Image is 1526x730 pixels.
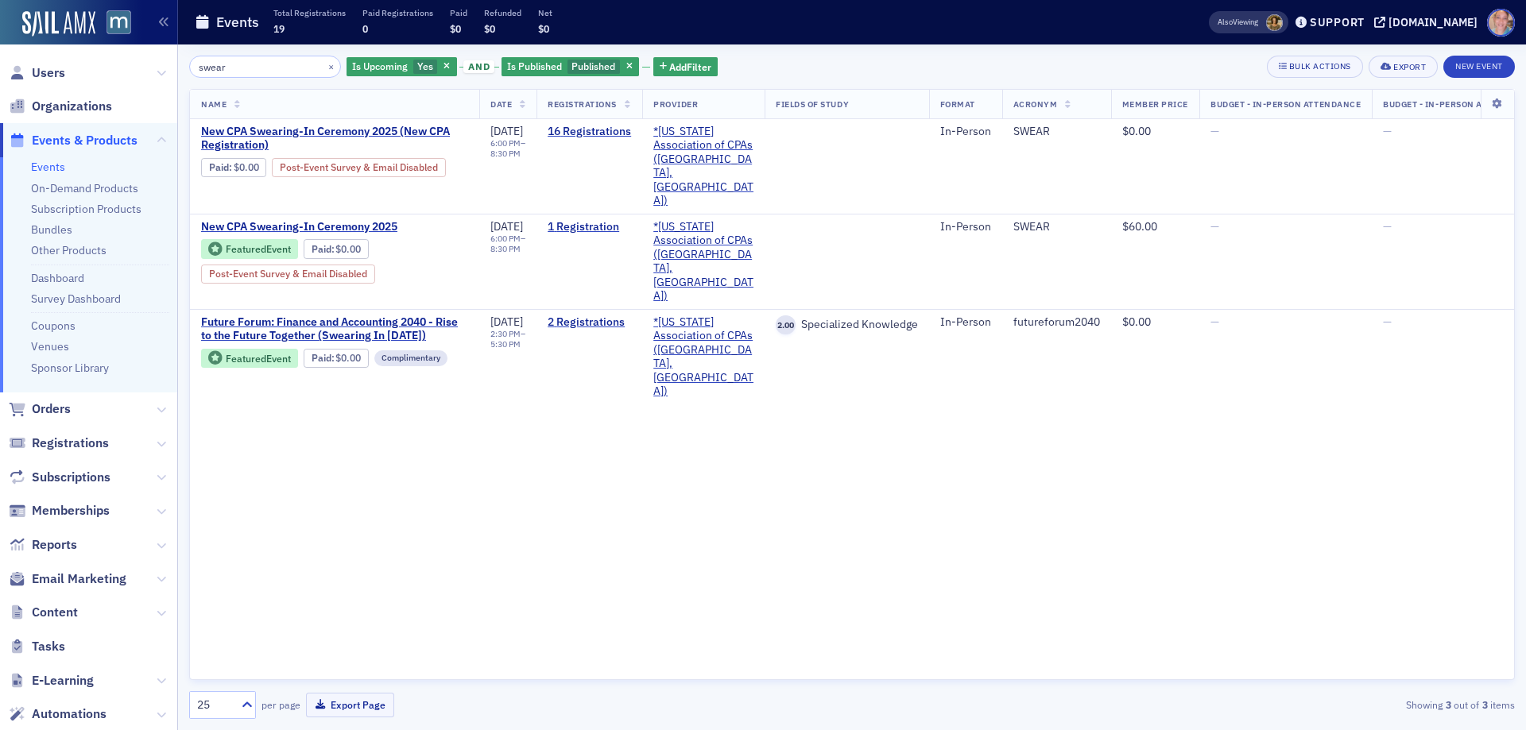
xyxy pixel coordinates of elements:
[31,271,84,285] a: Dashboard
[450,7,467,18] p: Paid
[1122,124,1151,138] span: $0.00
[484,7,521,18] p: Refunded
[1084,697,1515,712] div: Showing out of items
[32,435,109,452] span: Registrations
[1218,17,1233,27] div: Also
[940,220,991,234] div: In-Person
[273,7,346,18] p: Total Registrations
[1289,62,1351,71] div: Bulk Actions
[324,59,339,73] button: ×
[1310,15,1365,29] div: Support
[1266,14,1283,31] span: Laura Swann
[107,10,131,35] img: SailAMX
[312,352,331,364] a: Paid
[234,161,259,173] span: $0.00
[362,7,433,18] p: Paid Registrations
[490,138,525,159] div: –
[669,60,711,74] span: Add Filter
[1210,124,1219,138] span: —
[9,132,137,149] a: Events & Products
[31,243,107,257] a: Other Products
[490,328,521,339] time: 2:30 PM
[201,349,298,369] div: Featured Event
[490,233,521,244] time: 6:00 PM
[490,329,525,350] div: –
[31,292,121,306] a: Survey Dashboard
[201,315,468,343] span: Future Forum: Finance and Accounting 2040 - Rise to the Future Together (Swearing In 2025)
[653,220,753,303] span: *Maryland Association of CPAs (Timonium, MD)
[272,158,446,177] div: Post-Event Survey
[1210,315,1219,329] span: —
[571,60,615,72] span: Published
[352,60,408,72] span: Is Upcoming
[312,243,336,255] span: :
[32,705,107,723] span: Automations
[306,693,394,717] button: Export Page
[548,125,631,139] a: 16 Registrations
[9,672,94,689] a: E-Learning
[1013,98,1058,110] span: Acronym
[95,10,131,37] a: View Homepage
[653,125,753,208] span: *Maryland Association of CPAs (Timonium, MD)
[201,125,468,153] a: New CPA Swearing-In Ceremony 2025 (New CPA Registration)
[653,57,718,77] button: AddFilter
[335,352,361,364] span: $0.00
[201,239,298,259] div: Featured Event
[197,697,232,713] div: 25
[9,64,65,82] a: Users
[417,60,433,72] span: Yes
[1210,98,1361,110] span: Budget - In-Person Attendance
[490,243,521,254] time: 8:30 PM
[335,243,361,255] span: $0.00
[548,315,631,330] a: 2 Registrations
[9,604,78,621] a: Content
[940,98,975,110] span: Format
[1383,124,1392,138] span: —
[201,315,468,343] a: Future Forum: Finance and Accounting 2040 - Rise to the Future Together (Swearing In [DATE])
[32,98,112,115] span: Organizations
[362,22,368,35] span: 0
[490,124,523,138] span: [DATE]
[9,469,110,486] a: Subscriptions
[1013,125,1100,139] div: SWEAR
[31,339,69,353] a: Venues
[201,220,468,234] a: New CPA Swearing-In Ceremony 2025
[9,435,109,452] a: Registrations
[31,181,138,195] a: On-Demand Products
[1393,63,1426,71] div: Export
[32,672,94,689] span: E-Learning
[312,243,331,255] a: Paid
[31,222,72,237] a: Bundles
[1443,697,1454,712] strong: 3
[304,349,369,368] div: Paid: 5 - $0
[1389,15,1478,29] div: [DOMAIN_NAME]
[490,219,523,234] span: [DATE]
[32,132,137,149] span: Events & Products
[940,315,991,330] div: In-Person
[304,239,369,258] div: Paid: 0 - $0
[1218,17,1258,28] span: Viewing
[1383,219,1392,234] span: —
[548,220,631,234] a: 1 Registration
[273,22,285,35] span: 19
[201,265,375,284] div: Post-Event Survey
[653,315,753,399] span: *Maryland Association of CPAs (Timonium, MD)
[450,22,461,35] span: $0
[32,64,65,82] span: Users
[490,148,521,159] time: 8:30 PM
[1479,697,1490,712] strong: 3
[9,536,77,554] a: Reports
[1383,315,1392,329] span: —
[189,56,341,78] input: Search…
[653,315,753,399] a: *[US_STATE] Association of CPAs ([GEOGRAPHIC_DATA], [GEOGRAPHIC_DATA])
[226,245,291,253] div: Featured Event
[538,22,549,35] span: $0
[1443,56,1515,78] button: New Event
[31,319,76,333] a: Coupons
[490,315,523,329] span: [DATE]
[22,11,95,37] img: SailAMX
[32,400,71,418] span: Orders
[31,202,141,216] a: Subscription Products
[9,400,71,418] a: Orders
